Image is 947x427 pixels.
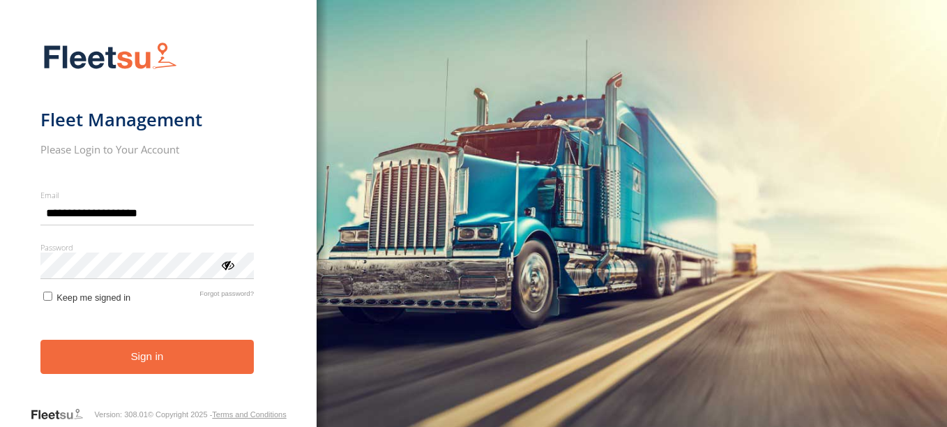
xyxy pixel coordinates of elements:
h1: Fleet Management [40,108,255,131]
span: Keep me signed in [56,292,130,303]
form: main [40,33,277,406]
div: ViewPassword [220,257,234,271]
div: Version: 308.01 [94,410,147,419]
label: Email [40,190,255,200]
a: Forgot password? [199,290,254,303]
a: Visit our Website [30,407,94,421]
button: Sign in [40,340,255,374]
input: Keep me signed in [43,292,52,301]
h2: Please Login to Your Account [40,142,255,156]
img: Fleetsu [40,39,180,75]
div: © Copyright 2025 - [148,410,287,419]
a: Terms and Conditions [212,410,286,419]
label: Password [40,242,255,253]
